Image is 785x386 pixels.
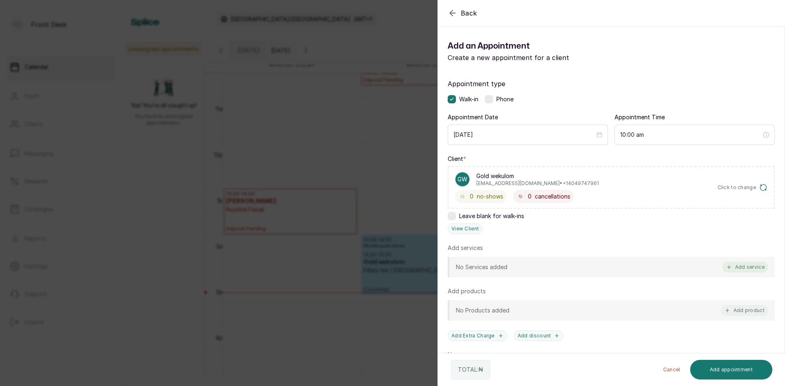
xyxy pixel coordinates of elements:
button: View Client [448,223,482,234]
p: TOTAL: ₦ [458,366,483,374]
button: Click to change [718,183,768,192]
label: Appointment type [448,79,775,89]
label: Appointment Date [448,113,498,121]
span: Back [461,8,477,18]
button: Add service [722,262,768,272]
p: [EMAIL_ADDRESS][DOMAIN_NAME] • +1 4049747961 [476,180,599,187]
button: Cancel [657,360,687,379]
span: Leave blank for walk-ins [459,212,524,220]
input: Select date [453,130,595,139]
span: 0 [528,192,532,201]
button: Add Extra Charge [448,330,507,341]
p: No Products added [456,306,509,315]
input: Select time [620,130,762,139]
span: Walk-in [459,95,478,103]
p: Gold wekulom [476,172,599,180]
button: Back [448,8,477,18]
p: Add services [448,244,483,252]
span: no-shows [477,192,503,201]
span: 0 [470,192,473,201]
span: Click to change [718,184,756,191]
button: Add appointment [690,360,773,379]
p: Gw [458,175,467,183]
label: Note [448,351,461,359]
span: Phone [496,95,514,103]
label: Client [448,155,466,163]
p: Create a new appointment for a client [448,53,611,62]
button: Add discount [514,330,564,341]
p: No Services added [456,263,507,271]
h1: Add an Appointment [448,40,611,53]
p: Add products [448,287,486,295]
button: Add product [721,305,768,316]
span: cancellations [535,192,570,201]
label: Appointment Time [615,113,665,121]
